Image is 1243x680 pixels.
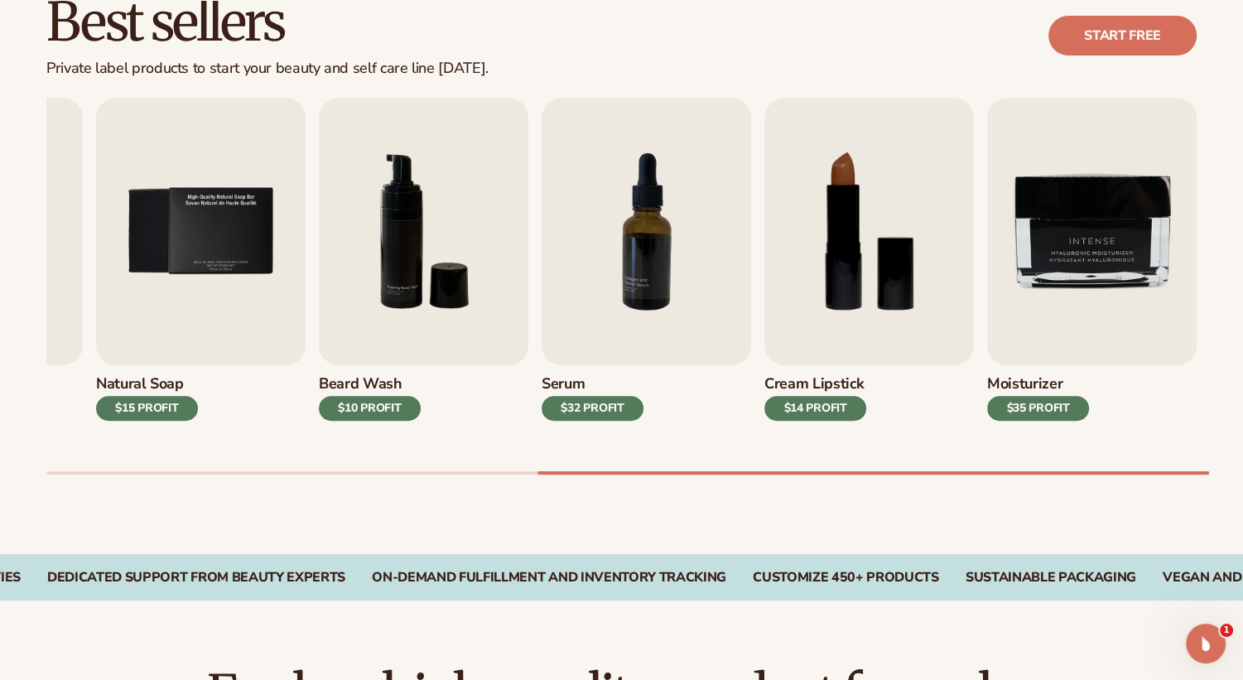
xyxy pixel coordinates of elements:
[96,396,198,421] div: $15 PROFIT
[1186,624,1226,663] iframe: Intercom live chat
[1220,624,1233,637] span: 1
[319,396,421,421] div: $10 PROFIT
[542,396,643,421] div: $32 PROFIT
[46,60,489,78] div: Private label products to start your beauty and self care line [DATE].
[764,98,974,445] a: 8 / 9
[96,98,306,445] a: 5 / 9
[987,98,1197,445] a: 9 / 9
[542,98,751,445] a: 7 / 9
[319,375,421,393] h3: Beard Wash
[372,570,726,586] div: On-Demand Fulfillment and Inventory Tracking
[96,375,198,393] h3: Natural Soap
[764,396,866,421] div: $14 PROFIT
[753,570,939,586] div: CUSTOMIZE 450+ PRODUCTS
[1048,16,1197,55] a: Start free
[987,396,1089,421] div: $35 PROFIT
[47,570,345,586] div: Dedicated Support From Beauty Experts
[542,375,643,393] h3: Serum
[319,98,528,445] a: 6 / 9
[764,375,866,393] h3: Cream Lipstick
[966,570,1136,586] div: SUSTAINABLE PACKAGING
[987,375,1089,393] h3: Moisturizer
